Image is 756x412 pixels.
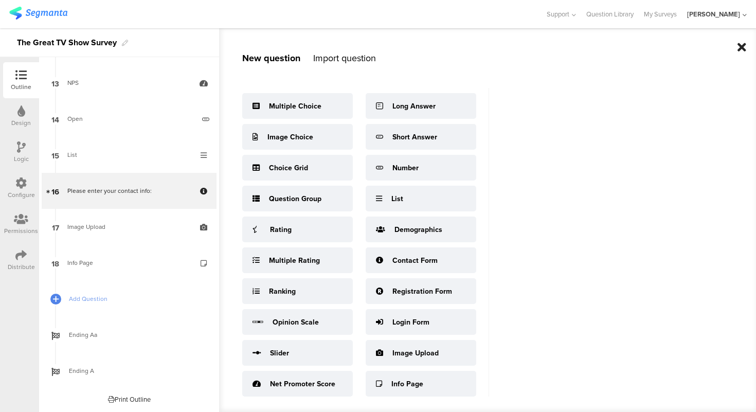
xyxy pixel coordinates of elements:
div: Outline [11,82,31,92]
div: Open [67,114,194,124]
a: 15 List [42,137,217,173]
div: Image Choice [267,132,313,142]
div: Image Upload [67,222,190,232]
div: Demographics [394,224,442,235]
div: Rating [270,224,292,235]
span: 18 [51,257,59,268]
span: 15 [51,149,59,160]
a: Ending A [42,353,217,389]
a: 16 Please enter your contact info: [42,173,217,209]
a: 17 Image Upload [42,209,217,245]
div: Net Promoter Score [270,379,335,389]
div: Registration Form [392,286,452,297]
div: New question [242,51,300,65]
div: Logic [14,154,29,164]
a: 13 NPS [42,65,217,101]
span: Ending A [69,366,201,376]
div: Multiple Choice [269,101,321,112]
span: Support [547,9,569,19]
div: Slider [270,348,289,359]
div: List [67,150,190,160]
a: 14 Open [42,101,217,137]
div: Question Group [269,193,321,204]
span: Ending Aa [69,330,201,340]
div: Ranking [269,286,296,297]
a: 18 Info Page [42,245,217,281]
div: Number [392,163,419,173]
div: NPS [67,78,190,88]
div: Print Outline [108,395,151,404]
a: Ending Aa [42,317,217,353]
div: Configure [8,190,35,200]
div: Distribute [8,262,35,272]
div: Please enter your contact info: [67,186,190,196]
div: Choice Grid [269,163,308,173]
span: 13 [51,77,59,88]
div: Login Form [392,317,429,328]
div: Multiple Rating [269,255,320,266]
div: Info Page [391,379,423,389]
span: Add Question [69,294,201,304]
div: The Great TV Show Survey [17,34,117,51]
div: Design [11,118,31,128]
div: Contact Form [392,255,438,266]
div: Permissions [4,226,38,236]
div: Image Upload [392,348,439,359]
div: [PERSON_NAME] [687,9,740,19]
div: Opinion Scale [273,317,319,328]
span: 14 [51,113,59,124]
span: 17 [52,221,59,232]
span: 16 [51,185,59,196]
div: Short Answer [392,132,437,142]
img: segmanta logo [9,7,67,20]
div: Info Page [67,258,190,268]
div: Long Answer [392,101,436,112]
div: Import question [313,51,376,65]
div: List [391,193,403,204]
